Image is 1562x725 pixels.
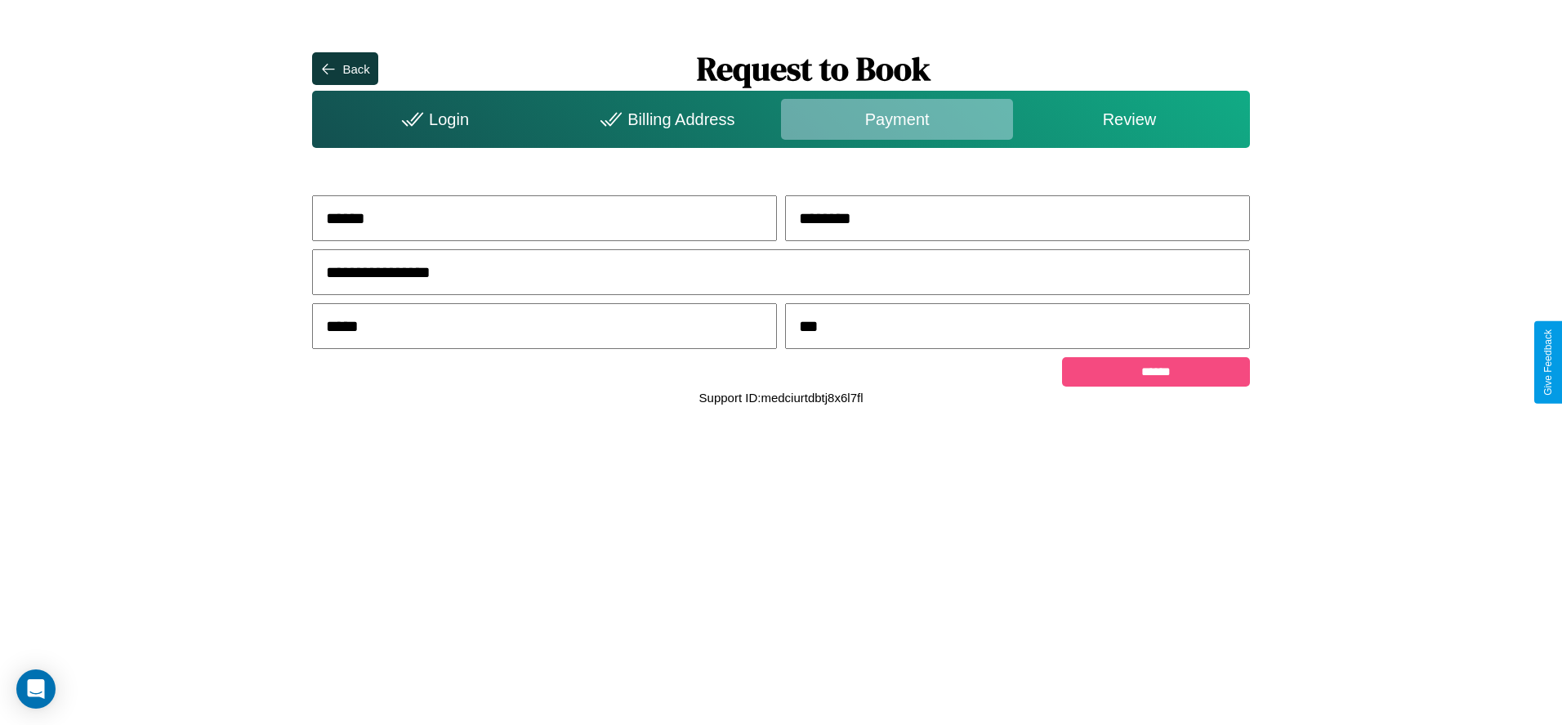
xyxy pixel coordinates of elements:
div: Back [342,62,369,76]
button: Back [312,52,377,85]
div: Billing Address [549,99,781,140]
p: Support ID: medciurtdbtj8x6l7fl [699,387,864,409]
h1: Request to Book [378,47,1250,91]
div: Login [316,99,548,140]
div: Review [1013,99,1245,140]
div: Give Feedback [1542,329,1554,396]
div: Payment [781,99,1013,140]
div: Open Intercom Messenger [16,669,56,709]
